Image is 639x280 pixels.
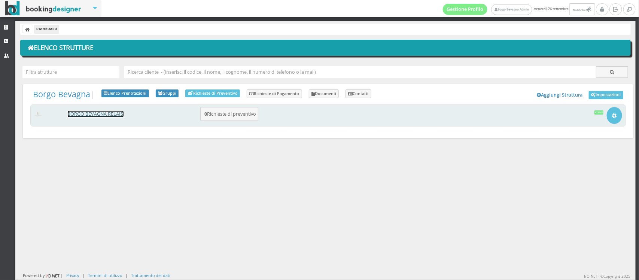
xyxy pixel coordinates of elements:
[569,3,595,15] button: Notifiche
[45,273,61,279] img: ionet_small_logo.png
[309,89,339,98] a: Documenti
[491,4,532,15] a: Borgo Bevagna Admin
[156,89,179,98] a: Gruppi
[25,42,626,54] h1: Elenco Strutture
[204,111,207,117] b: 0
[66,273,79,278] a: Privacy
[443,4,488,15] a: Gestione Profilo
[23,273,63,279] div: Powered by |
[34,112,43,116] img: 51bacd86f2fc11ed906d06074585c59a_max100.png
[124,66,596,78] input: Ricerca cliente - (inserisci il codice, il nome, il cognome, il numero di telefono o la mail)
[589,91,623,99] a: Impostazioni
[33,89,95,99] span: |
[443,3,596,15] span: venerdì, 26 settembre
[131,273,170,278] a: Trattamento dei dati
[202,111,256,117] h5: Richieste di preventivo
[185,89,240,97] a: Richieste di Preventivo
[34,25,59,33] li: Dashboard
[346,89,371,98] a: Contatti
[533,89,587,101] a: Aggiungi Struttura
[125,273,128,278] div: |
[247,89,302,98] a: Richieste di Pagamento
[68,111,124,117] a: BORGO BEVAGNA RELAIS
[82,273,85,278] div: |
[88,273,122,278] a: Termini di utilizzo
[5,1,81,16] img: BookingDesigner.com
[101,89,149,98] a: Elenco Prenotazioni
[33,89,90,100] a: Borgo Bevagna
[200,107,258,121] button: 0Richieste di preventivo
[594,110,604,114] div: Attiva
[22,66,119,78] input: Filtra strutture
